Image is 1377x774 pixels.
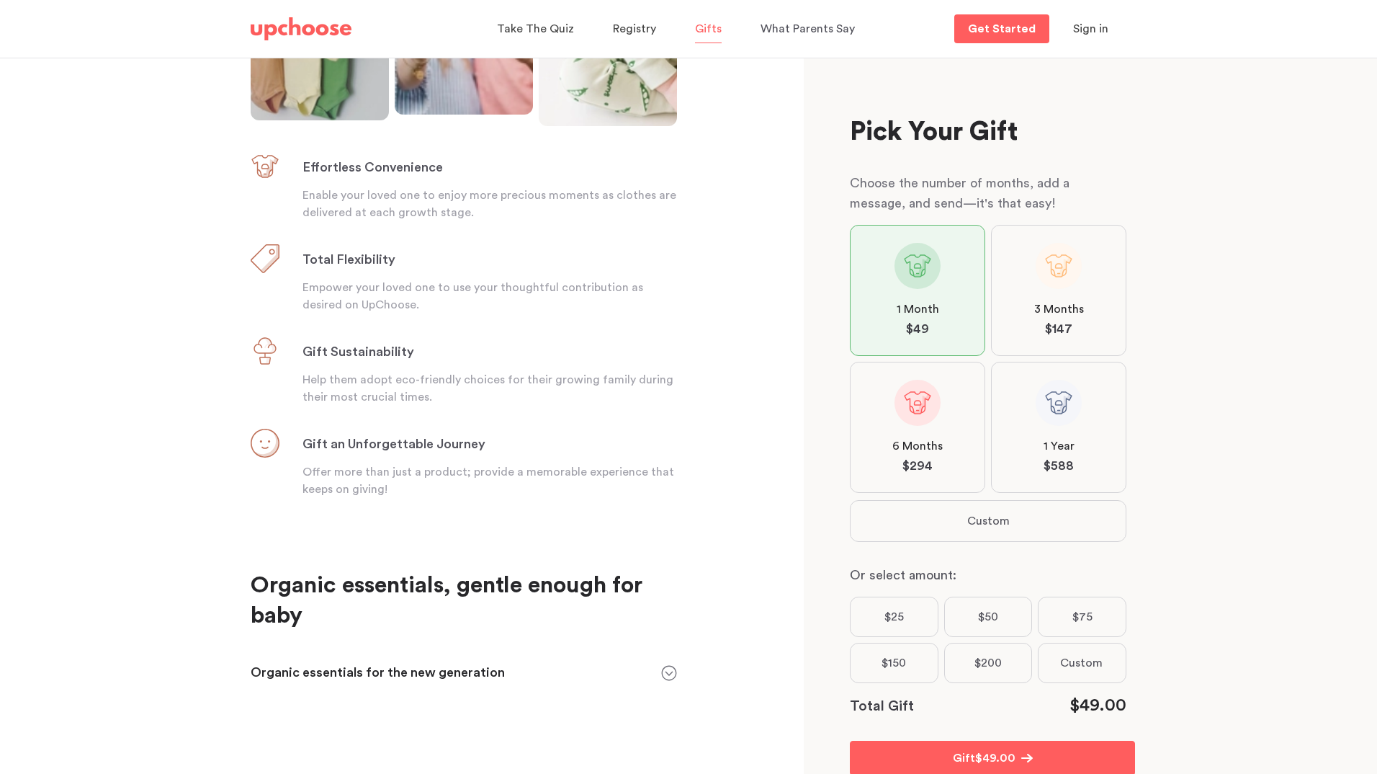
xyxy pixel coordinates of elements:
strong: Organic essentials, gentle enough for baby [251,574,642,628]
img: Total Flexibility [251,244,279,273]
span: Custom [1060,654,1103,672]
div: $ 49.00 [1069,695,1126,718]
img: The Gift of Sustainability [251,337,279,365]
span: 1 Month [897,301,939,318]
span: $ 147 [1045,321,1072,338]
p: Gift [953,749,975,767]
span: Gifts [695,23,722,35]
h3: Gift an Unforgettable Journey [302,436,485,453]
label: $75 [1038,597,1126,637]
span: $ 49 [906,321,929,338]
a: UpChoose [251,14,351,44]
h3: Effortless Convenience [302,159,443,177]
a: Get Started [954,14,1049,43]
p: Or select amount: [850,565,1126,585]
p: Help them adopt eco-friendly choices for their growing family during their most crucial times. [302,371,677,406]
a: Gifts [695,15,726,43]
a: Registry [613,15,660,43]
p: Total Gift [850,695,914,718]
button: Sign in [1055,14,1126,43]
h3: Total Flexibility [302,252,395,269]
label: $25 [850,597,938,637]
p: Enable your loved one to enjoy more precious moments as clothes are delivered at each growth stage. [302,187,677,221]
img: UpChoose [251,17,351,40]
span: Take The Quiz [497,23,574,35]
div: Organic essentials for the new generation [251,664,677,682]
a: What Parents Say [761,15,859,43]
label: $50 [944,597,1033,637]
img: Effortless Convenience [251,152,279,181]
button: Custom [851,501,1126,541]
h3: Gift Sustainability [302,344,414,361]
span: Sign in [1073,23,1108,35]
span: $ 294 [902,458,933,475]
span: $ 588 [1044,458,1074,475]
label: $150 [850,643,938,683]
span: What Parents Say [761,23,855,35]
a: Take The Quiz [497,15,578,43]
h3: Organic essentials for the new generation [251,664,647,682]
img: Gift an Unforgettable Journey [251,429,279,458]
span: 1 Year [1044,437,1075,455]
label: $200 [944,643,1033,683]
span: Choose the number of months, add a message, and send—it's that easy! [850,177,1069,210]
span: $ 49.00 [975,749,1015,767]
p: Offer more than just a product; provide a memorable experience that keeps on giving! [302,463,677,498]
span: 6 Months [892,437,943,455]
span: 3 Months [1034,301,1084,318]
p: Pick Your Gift [850,115,1126,150]
p: Get Started [968,23,1036,35]
p: Empower your loved one to use your thoughtful contribution as desired on UpChoose. [302,279,677,313]
span: Registry [613,23,656,35]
